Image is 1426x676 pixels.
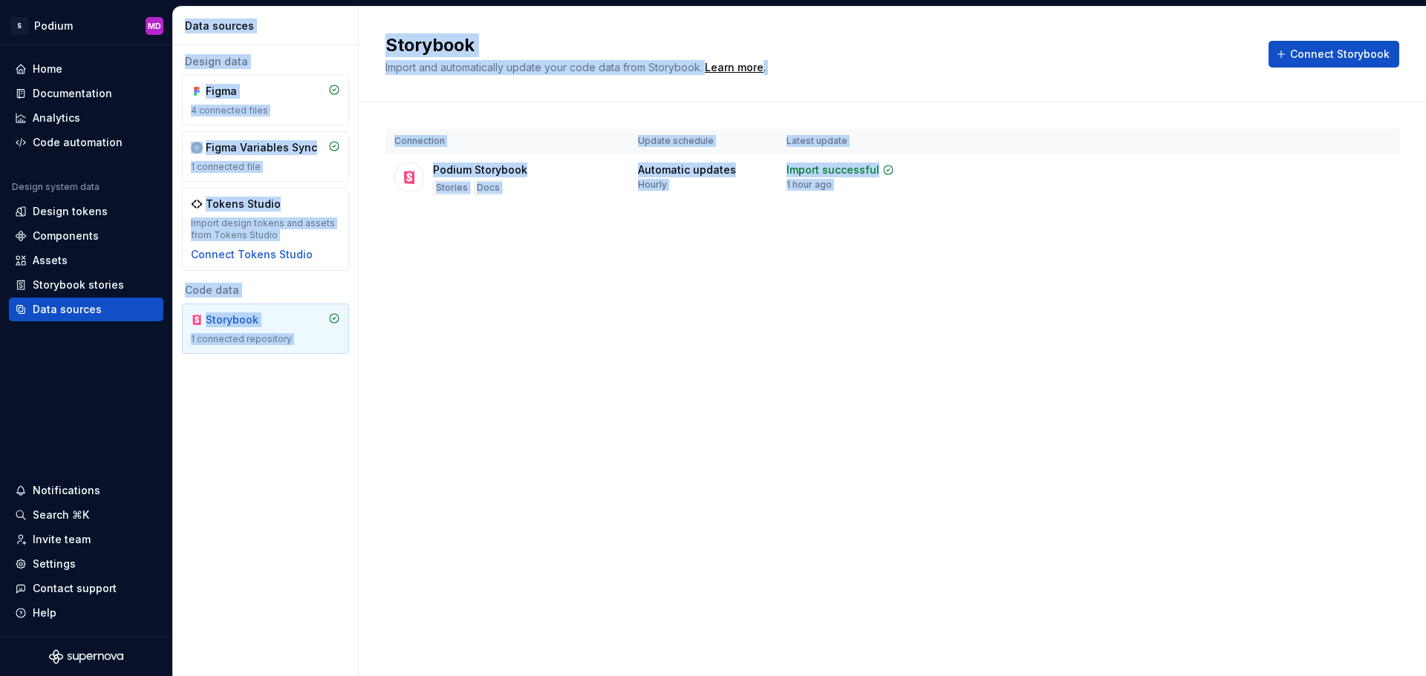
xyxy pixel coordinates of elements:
th: Latest update [778,129,932,154]
span: Connect Storybook [1290,47,1390,62]
div: Home [33,62,62,76]
a: Tokens StudioImport design tokens and assets from Tokens StudioConnect Tokens Studio [182,188,349,271]
a: Design tokens [9,200,163,223]
button: Connect Storybook [1269,41,1399,68]
div: Notifications [33,483,100,498]
a: Learn more [705,60,764,75]
div: Podium Storybook [433,163,527,177]
a: Code automation [9,131,163,154]
a: Documentation [9,82,163,105]
div: Search ⌘K [33,508,89,522]
div: Stories [433,180,471,195]
a: Figma Variables Sync1 connected file [182,131,349,182]
div: Code automation [33,135,123,150]
div: Settings [33,557,76,571]
th: Connection [385,129,629,154]
th: Update schedule [629,129,778,154]
span: . [703,62,766,73]
a: Data sources [9,298,163,321]
div: S [10,17,28,35]
div: MD [148,20,161,32]
button: Help [9,601,163,625]
div: Import design tokens and assets from Tokens Studio [191,217,340,241]
div: Components [33,229,99,243]
div: Data sources [185,19,352,33]
a: Storybook stories [9,273,163,297]
div: Podium [34,19,73,33]
a: Figma4 connected files [182,75,349,125]
div: Storybook [206,312,277,327]
h2: Storybook [385,33,1251,57]
div: 1 connected file [191,161,340,173]
div: Analytics [33,111,80,125]
a: Assets [9,249,163,272]
a: Invite team [9,528,163,551]
div: Import successful [787,163,879,177]
div: Storybook stories [33,278,124,292]
svg: Supernova Logo [49,649,123,664]
div: Figma Variables Sync [206,140,317,155]
span: Import and automatically update your code data from Storybook. [385,61,703,73]
div: Data sources [33,302,102,317]
div: Invite team [33,532,91,547]
a: Analytics [9,106,163,130]
div: Documentation [33,86,112,101]
div: 4 connected files [191,105,340,117]
div: Hourly [638,179,667,191]
div: Figma [206,84,277,99]
button: SPodiumMD [3,10,169,42]
div: Assets [33,253,68,268]
div: Code data [182,283,349,298]
div: Design tokens [33,204,108,219]
a: Home [9,57,163,81]
div: 1 hour ago [787,179,832,191]
button: Search ⌘K [9,503,163,527]
div: Contact support [33,581,117,596]
a: Storybook1 connected repository [182,303,349,354]
div: Help [33,606,56,620]
button: Contact support [9,577,163,600]
div: Design data [182,54,349,69]
button: Notifications [9,479,163,502]
div: Automatic updates [638,163,736,177]
button: Connect Tokens Studio [191,247,313,262]
a: Components [9,224,163,248]
div: Tokens Studio [206,197,281,211]
a: Settings [9,552,163,576]
div: Docs [474,180,503,195]
div: Design system data [12,181,100,193]
div: 1 connected repository [191,333,340,345]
